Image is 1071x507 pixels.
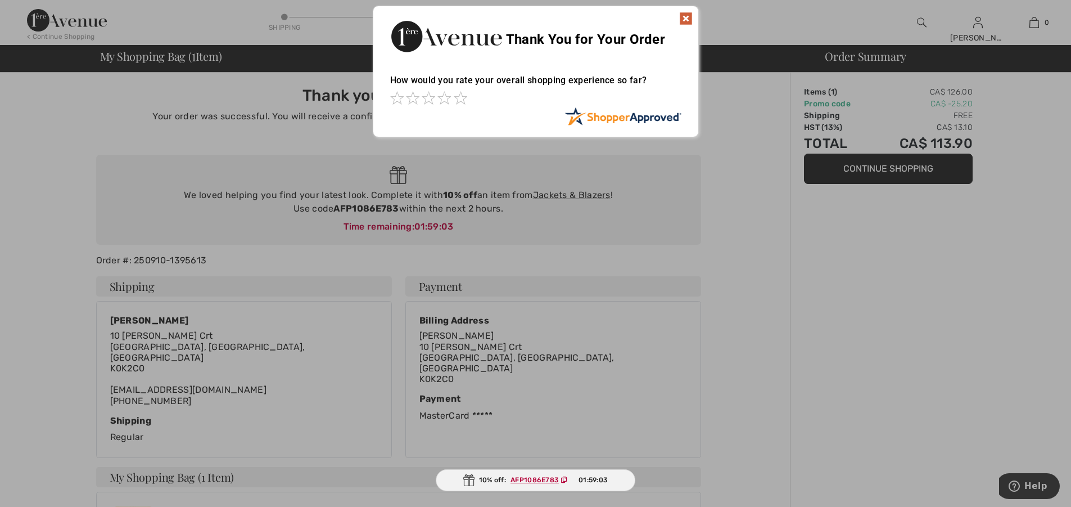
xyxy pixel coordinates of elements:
[25,8,48,18] span: Help
[390,64,681,107] div: How would you rate your overall shopping experience so far?
[679,12,693,25] img: x
[463,474,475,486] img: Gift.svg
[390,17,503,55] img: Thank You for Your Order
[579,475,608,485] span: 01:59:03
[436,469,636,491] div: 10% off:
[506,32,665,47] span: Thank You for Your Order
[510,476,559,484] ins: AFP1086E783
